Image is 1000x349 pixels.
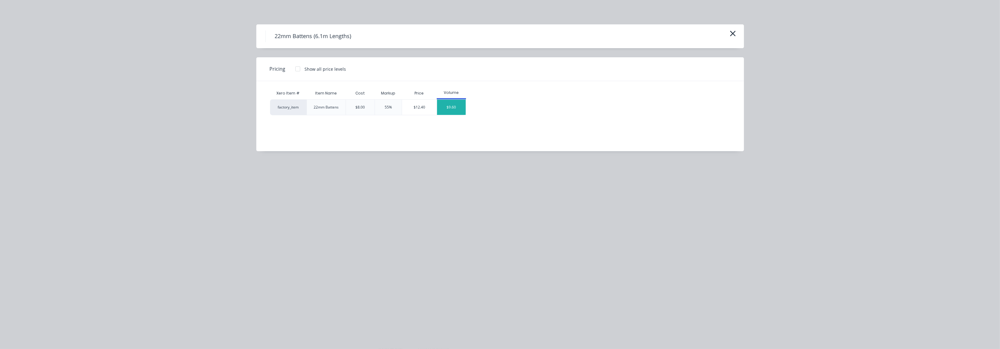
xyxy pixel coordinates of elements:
[385,105,392,110] div: 55%
[270,65,286,73] span: Pricing
[402,100,437,115] div: $12.40
[346,87,375,99] div: Cost
[437,90,466,95] div: Volume
[270,99,307,115] div: factory_item
[402,87,437,99] div: Price
[355,105,365,110] div: $8.00
[437,100,466,115] div: $9.60
[265,30,361,42] h4: 22mm Battens (6.1m Lengths)
[270,87,307,99] div: Xero Item #
[305,66,346,72] div: Show all price levels
[375,87,402,99] div: Markup
[310,86,342,101] div: Item Name
[314,105,339,110] div: 22mm Battens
